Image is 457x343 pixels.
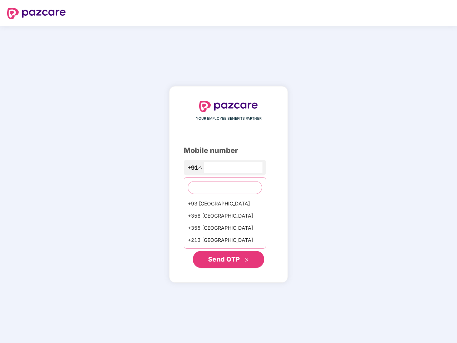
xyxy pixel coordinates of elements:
span: double-right [245,258,249,262]
button: Send OTPdouble-right [193,251,264,268]
img: logo [7,8,66,19]
span: +91 [187,163,198,172]
div: +1684 AmericanSamoa [184,246,266,258]
span: up [198,165,202,170]
span: YOUR EMPLOYEE BENEFITS PARTNER [196,116,261,121]
img: logo [199,101,258,112]
span: Send OTP [208,255,240,263]
div: +93 [GEOGRAPHIC_DATA] [184,198,266,210]
div: +355 [GEOGRAPHIC_DATA] [184,222,266,234]
div: +358 [GEOGRAPHIC_DATA] [184,210,266,222]
div: +213 [GEOGRAPHIC_DATA] [184,234,266,246]
div: Mobile number [184,145,273,156]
